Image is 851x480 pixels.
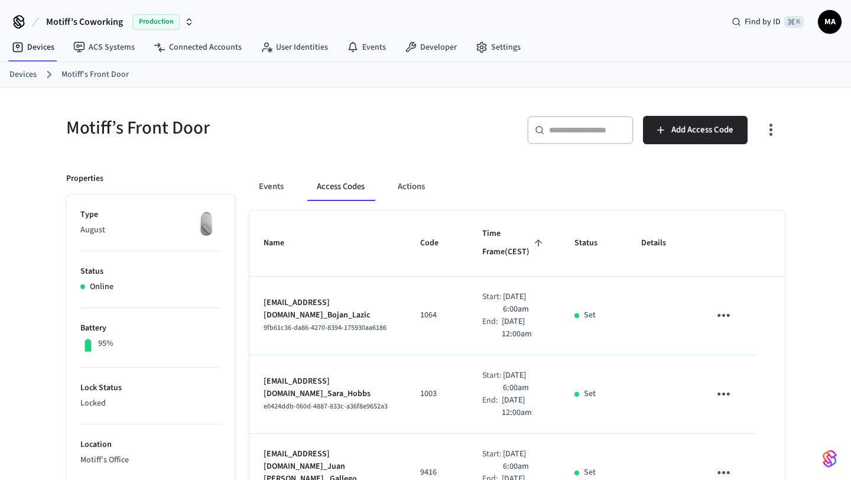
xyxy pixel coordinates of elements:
[191,209,221,238] img: August Wifi Smart Lock 3rd Gen, Silver, Front
[307,173,374,201] button: Access Codes
[264,297,392,322] p: [EMAIL_ADDRESS][DOMAIN_NAME]_Bojan_Lazic
[482,394,502,419] div: End:
[2,37,64,58] a: Devices
[395,37,466,58] a: Developer
[80,224,221,236] p: August
[503,291,545,316] p: [DATE] 6:00am
[337,37,395,58] a: Events
[584,309,596,322] p: Set
[482,225,546,262] span: Time Frame(CEST)
[46,15,123,29] span: Motiff's Coworking
[80,382,221,394] p: Lock Status
[502,316,545,340] p: [DATE] 12:00am
[823,449,837,468] img: SeamLogoGradient.69752ec5.svg
[503,448,545,473] p: [DATE] 6:00am
[818,10,842,34] button: MA
[80,454,221,466] p: Motiff’s Office
[574,234,613,252] span: Status
[584,466,596,479] p: Set
[80,397,221,410] p: Locked
[66,173,103,185] p: Properties
[420,234,454,252] span: Code
[784,16,804,28] span: ⌘ K
[264,375,392,400] p: [EMAIL_ADDRESS][DOMAIN_NAME]_Sara_Hobbs
[503,369,545,394] p: [DATE] 6:00am
[502,394,545,419] p: [DATE] 12:00am
[482,291,503,316] div: Start:
[251,37,337,58] a: User Identities
[144,37,251,58] a: Connected Accounts
[584,388,596,400] p: Set
[80,322,221,335] p: Battery
[643,116,748,144] button: Add Access Code
[66,116,418,140] h5: Motiff’s Front Door
[722,11,813,33] div: Find by ID⌘ K
[249,173,785,201] div: ant example
[98,338,113,350] p: 95%
[482,448,503,473] div: Start:
[641,234,681,252] span: Details
[80,439,221,451] p: Location
[64,37,144,58] a: ACS Systems
[671,122,733,138] span: Add Access Code
[482,369,503,394] div: Start:
[80,265,221,278] p: Status
[420,309,454,322] p: 1064
[745,16,781,28] span: Find by ID
[9,69,37,81] a: Devices
[819,11,840,33] span: MA
[90,281,113,293] p: Online
[420,466,454,479] p: 9416
[388,173,434,201] button: Actions
[132,14,180,30] span: Production
[264,234,300,252] span: Name
[482,316,502,340] div: End:
[466,37,530,58] a: Settings
[249,173,293,201] button: Events
[264,401,388,411] span: e0424ddb-060d-4887-833c-a36f8e9652a3
[80,209,221,221] p: Type
[61,69,129,81] a: Motiff’s Front Door
[264,323,386,333] span: 9fb61c36-da86-4270-8394-175930aa6186
[420,388,454,400] p: 1003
